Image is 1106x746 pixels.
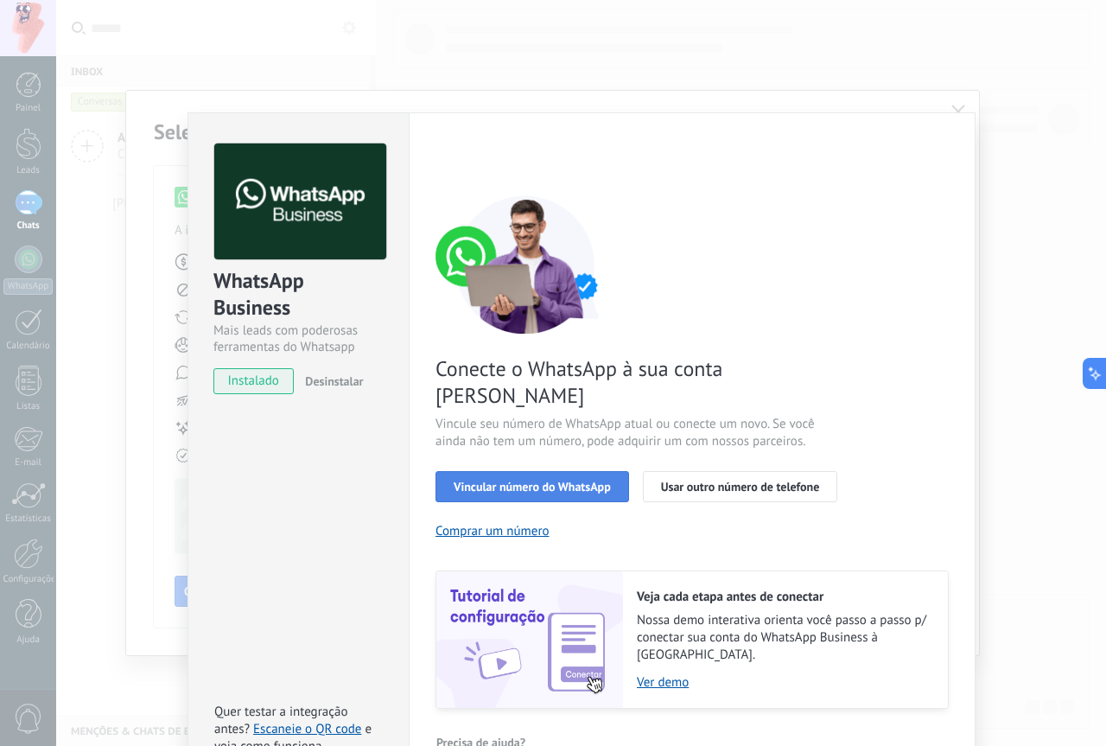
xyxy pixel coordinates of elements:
[643,471,838,502] button: Usar outro número de telefone
[637,674,931,691] a: Ver demo
[637,612,931,664] span: Nossa demo interativa orienta você passo a passo p/ conectar sua conta do WhatsApp Business à [GE...
[213,322,384,355] div: Mais leads com poderosas ferramentas do Whatsapp
[661,481,820,493] span: Usar outro número de telefone
[435,355,847,409] span: Conecte o WhatsApp à sua conta [PERSON_NAME]
[435,471,629,502] button: Vincular número do WhatsApp
[435,416,847,450] span: Vincule seu número de WhatsApp atual ou conecte um novo. Se você ainda não tem um número, pode ad...
[435,195,617,334] img: connect number
[298,368,363,394] button: Desinstalar
[253,721,361,737] a: Escaneie o QR code
[214,704,347,737] span: Quer testar a integração antes?
[305,373,363,389] span: Desinstalar
[454,481,611,493] span: Vincular número do WhatsApp
[637,589,931,605] h2: Veja cada etapa antes de conectar
[214,143,386,260] img: logo_main.png
[435,523,550,539] button: Comprar um número
[214,368,293,394] span: instalado
[213,267,384,322] div: WhatsApp Business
